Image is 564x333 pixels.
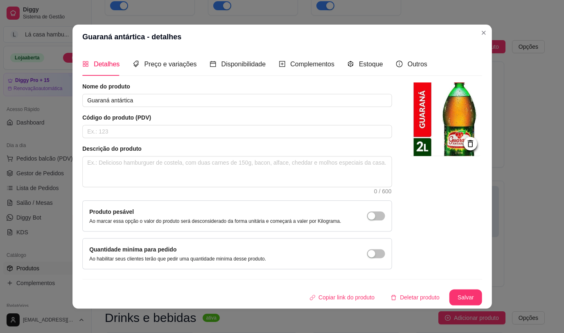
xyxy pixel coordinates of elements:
input: Ex.: Hamburguer de costela [82,94,392,107]
p: Ao habilitar seus clientes terão que pedir uma quantidade miníma desse produto. [89,256,266,262]
span: Detalhes [94,61,120,68]
span: plus-square [279,61,285,67]
label: Produto pesável [89,208,134,215]
span: tags [133,61,139,67]
span: appstore [82,61,89,67]
button: Copiar link do produto [303,289,381,306]
label: Quantidade miníma para pedido [89,246,176,253]
button: deleteDeletar produto [384,289,446,306]
span: Outros [407,61,427,68]
input: Ex.: 123 [82,125,392,138]
span: delete [391,294,397,300]
button: Salvar [449,289,482,306]
span: code-sandbox [347,61,354,67]
img: logo da loja [408,82,482,156]
span: Estoque [359,61,383,68]
span: calendar [210,61,216,67]
span: Disponibilidade [221,61,266,68]
p: Ao marcar essa opção o valor do produto será desconsiderado da forma unitária e começará a valer ... [89,218,341,224]
span: info-circle [396,61,402,67]
article: Nome do produto [82,82,392,91]
button: Close [477,26,490,39]
span: Preço e variações [144,61,196,68]
span: Complementos [290,61,334,68]
header: Guaraná antártica - detalhes [72,25,492,49]
article: Código do produto (PDV) [82,113,392,122]
article: Descrição do produto [82,145,392,153]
